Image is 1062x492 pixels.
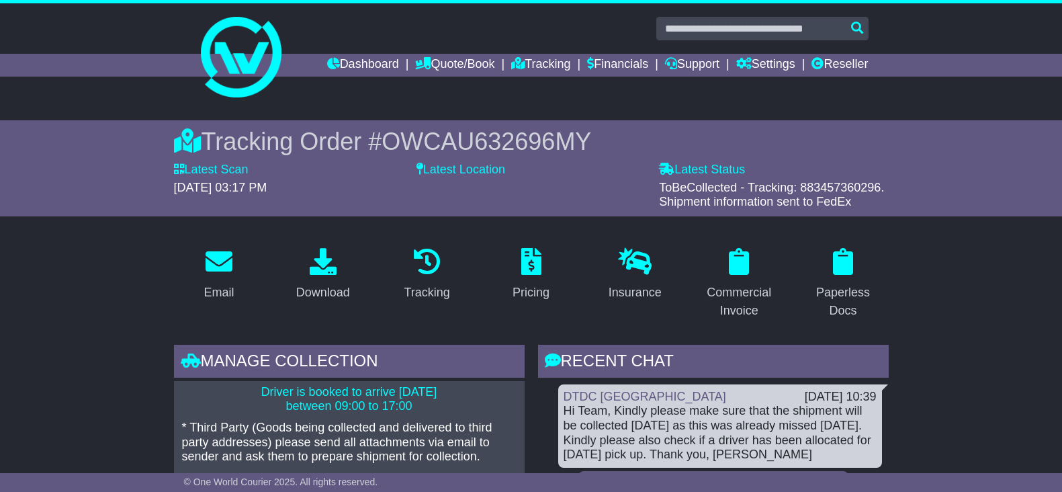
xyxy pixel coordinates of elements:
[513,284,549,302] div: Pricing
[287,243,359,306] a: Download
[404,284,449,302] div: Tracking
[296,284,350,302] div: Download
[416,163,505,177] label: Latest Location
[174,345,525,381] div: Manage collection
[807,284,880,320] div: Paperless Docs
[195,243,242,306] a: Email
[805,390,877,405] div: [DATE] 10:39
[609,284,662,302] div: Insurance
[703,284,776,320] div: Commercial Invoice
[811,54,868,77] a: Reseller
[327,54,399,77] a: Dashboard
[511,54,570,77] a: Tracking
[204,284,234,302] div: Email
[600,243,670,306] a: Insurance
[798,243,889,325] a: Paperless Docs
[415,54,494,77] a: Quote/Book
[504,243,558,306] a: Pricing
[659,163,745,177] label: Latest Status
[736,54,795,77] a: Settings
[182,385,517,414] p: Driver is booked to arrive [DATE] between 09:00 to 17:00
[174,181,267,194] span: [DATE] 03:17 PM
[382,128,591,155] span: OWCAU632696MY
[694,243,785,325] a: Commercial Invoice
[538,345,889,381] div: RECENT CHAT
[174,163,249,177] label: Latest Scan
[564,390,726,403] a: DTDC [GEOGRAPHIC_DATA]
[587,54,648,77] a: Financials
[395,243,458,306] a: Tracking
[182,421,517,464] p: * Third Party (Goods being collected and delivered to third party addresses) please send all atta...
[174,127,889,156] div: Tracking Order #
[184,477,378,487] span: © One World Courier 2025. All rights reserved.
[659,181,884,209] span: ToBeCollected - Tracking: 883457360296. Shipment information sent to FedEx
[564,404,877,462] div: Hi Team, Kindly please make sure that the shipment will be collected [DATE] as this was already m...
[665,54,719,77] a: Support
